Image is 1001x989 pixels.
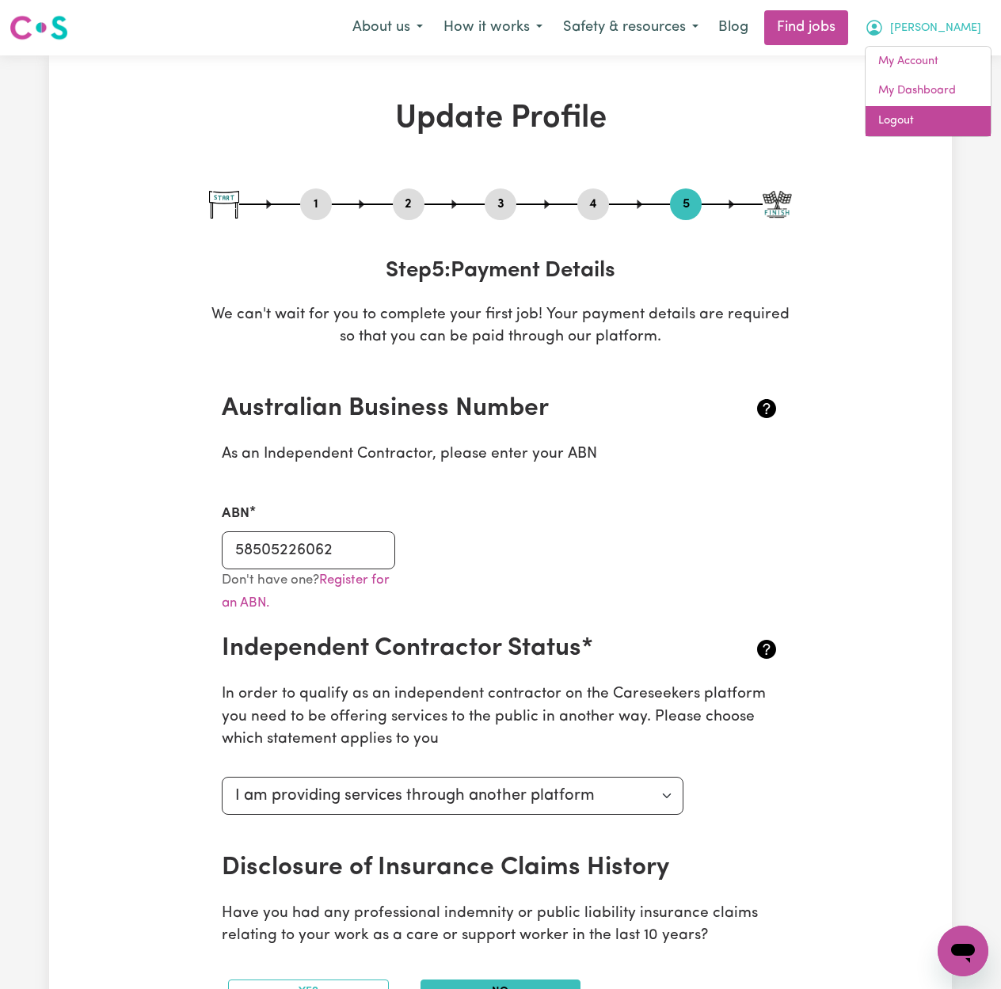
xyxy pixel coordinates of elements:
a: Careseekers logo [10,10,68,46]
button: Go to step 4 [577,194,609,215]
iframe: Button to launch messaging window [938,926,988,976]
small: Don't have one? [222,573,390,610]
a: My Account [866,47,991,77]
button: How it works [433,11,553,44]
button: Go to step 5 [670,194,702,215]
button: Go to step 1 [300,194,332,215]
input: e.g. 51 824 753 556 [222,531,395,569]
span: [PERSON_NAME] [890,20,981,37]
img: Careseekers logo [10,13,68,42]
a: My Dashboard [866,76,991,106]
a: Find jobs [764,10,848,45]
a: Logout [866,106,991,136]
p: As an Independent Contractor, please enter your ABN [222,443,779,466]
h1: Update Profile [209,100,792,138]
button: My Account [854,11,991,44]
p: We can't wait for you to complete your first job! Your payment details are required so that you c... [209,304,792,350]
button: Safety & resources [553,11,709,44]
h2: Australian Business Number [222,394,687,424]
div: My Account [865,46,991,137]
h2: Disclosure of Insurance Claims History [222,853,687,883]
h2: Independent Contractor Status* [222,633,687,664]
p: In order to qualify as an independent contractor on the Careseekers platform you need to be offer... [222,683,779,751]
button: About us [342,11,433,44]
button: Go to step 2 [393,194,424,215]
label: ABN [222,504,249,524]
button: Go to step 3 [485,194,516,215]
a: Blog [709,10,758,45]
p: Have you had any professional indemnity or public liability insurance claims relating to your wor... [222,903,779,949]
a: Register for an ABN. [222,573,390,610]
h3: Step 5 : Payment Details [209,258,792,285]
